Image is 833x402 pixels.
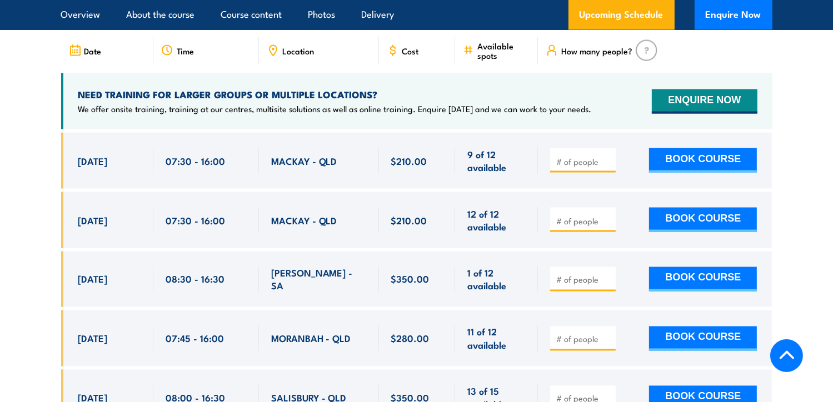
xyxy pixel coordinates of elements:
button: BOOK COURSE [649,326,757,351]
span: [DATE] [78,332,108,345]
span: Time [177,46,194,56]
span: $350.00 [391,273,430,285]
span: 07:45 - 16:00 [166,332,224,345]
input: # of people [556,215,612,227]
input: # of people [556,274,612,285]
input: # of people [556,156,612,167]
p: We offer onsite training, training at our centres, multisite solutions as well as online training... [78,103,592,114]
span: $210.00 [391,214,427,227]
span: Available spots [477,41,530,60]
input: # of people [556,334,612,345]
span: Cost [402,46,419,56]
span: 1 of 12 available [467,267,526,293]
button: BOOK COURSE [649,267,757,292]
span: Date [84,46,102,56]
span: 11 of 12 available [467,325,526,351]
span: [PERSON_NAME] - SA [271,267,367,293]
span: How many people? [561,46,632,56]
span: MACKAY - QLD [271,154,337,167]
span: 07:30 - 16:00 [166,154,225,167]
h4: NEED TRAINING FOR LARGER GROUPS OR MULTIPLE LOCATIONS? [78,88,592,100]
span: 08:30 - 16:30 [166,273,225,285]
span: MACKAY - QLD [271,214,337,227]
span: MORANBAH - QLD [271,332,351,345]
button: BOOK COURSE [649,208,757,232]
span: [DATE] [78,273,108,285]
span: Location [282,46,314,56]
span: 12 of 12 available [467,207,526,233]
span: 07:30 - 16:00 [166,214,225,227]
span: [DATE] [78,214,108,227]
button: BOOK COURSE [649,148,757,173]
span: $210.00 [391,154,427,167]
span: [DATE] [78,154,108,167]
button: ENQUIRE NOW [652,89,757,114]
span: $280.00 [391,332,430,345]
span: 9 of 12 available [467,148,526,174]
